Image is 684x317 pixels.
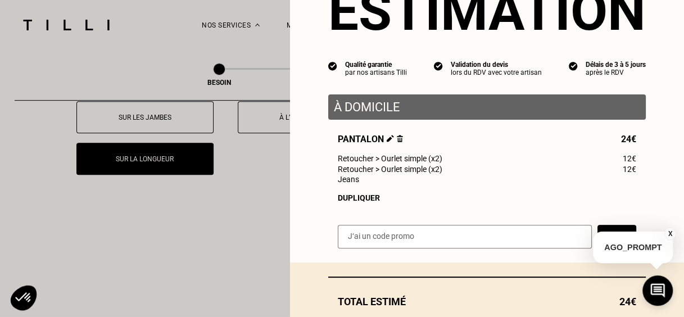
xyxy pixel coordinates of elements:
span: Jeans [338,175,359,184]
img: icon list info [569,61,578,71]
div: Validation du devis [451,61,542,69]
div: Délais de 3 à 5 jours [586,61,646,69]
img: Éditer [387,135,394,142]
span: Pantalon [338,134,403,144]
div: Total estimé [328,296,646,307]
div: après le RDV [586,69,646,76]
span: 24€ [619,296,636,307]
div: Dupliquer [338,193,636,202]
img: icon list info [434,61,443,71]
div: Qualité garantie [345,61,407,69]
span: 12€ [623,165,636,174]
button: X [664,228,676,240]
div: lors du RDV avec votre artisan [451,69,542,76]
input: J‘ai un code promo [338,225,592,248]
div: par nos artisans Tilli [345,69,407,76]
span: Retoucher > Ourlet simple (x2) [338,154,442,163]
span: 12€ [623,154,636,163]
span: 24€ [621,134,636,144]
span: Retoucher > Ourlet simple (x2) [338,165,442,174]
img: icon list info [328,61,337,71]
p: À domicile [334,100,640,114]
img: Supprimer [397,135,403,142]
p: AGO_PROMPT [593,232,673,263]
